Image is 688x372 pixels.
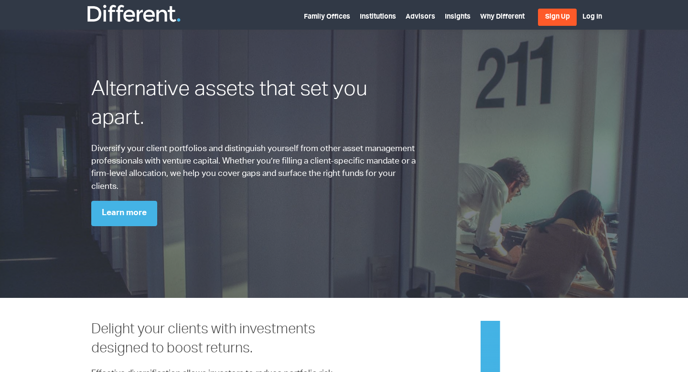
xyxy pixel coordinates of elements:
h3: Delight your clients with investments designed to boost returns. [91,321,337,360]
h1: Alternative assets that set you apart. [91,77,423,134]
a: Family Offices [304,14,350,21]
a: Advisors [406,14,435,21]
span: Diversify your client portfolios and distinguish yourself from other asset management professiona... [91,145,416,191]
a: Why Different [480,14,525,21]
a: Sign Up [538,9,577,26]
a: Institutions [360,14,396,21]
img: Different Funds [86,4,182,23]
a: Learn more [91,201,157,226]
a: Log In [582,14,602,21]
a: Insights [445,14,471,21]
